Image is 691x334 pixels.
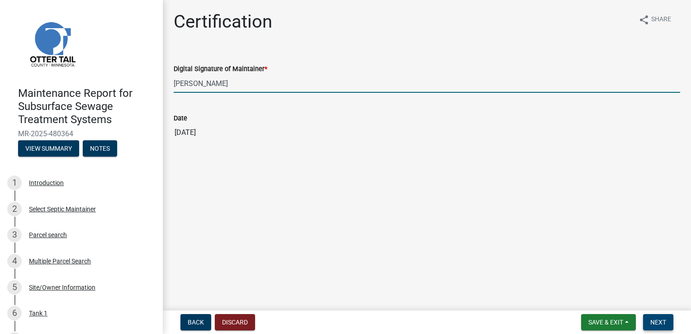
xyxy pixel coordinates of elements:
[18,87,156,126] h4: Maintenance Report for Subsurface Sewage Treatment Systems
[639,14,649,25] i: share
[174,66,267,72] label: Digital Signature of Maintainer
[643,314,673,330] button: Next
[18,140,79,157] button: View Summary
[588,319,623,326] span: Save & Exit
[7,280,22,295] div: 5
[174,11,272,33] h1: Certification
[18,10,86,77] img: Otter Tail County, Minnesota
[7,176,22,190] div: 1
[29,258,91,264] div: Multiple Parcel Search
[631,11,678,29] button: shareShare
[7,228,22,242] div: 3
[83,140,117,157] button: Notes
[174,115,187,122] label: Date
[188,319,204,326] span: Back
[7,202,22,216] div: 2
[29,180,64,186] div: Introduction
[18,146,79,153] wm-modal-confirm: Summary
[29,206,96,212] div: Select Septic Maintainer
[581,314,636,330] button: Save & Exit
[29,310,47,316] div: Tank 1
[7,254,22,268] div: 4
[29,232,67,238] div: Parcel search
[29,284,95,291] div: Site/Owner Information
[215,314,255,330] button: Discard
[180,314,211,330] button: Back
[7,306,22,320] div: 6
[83,146,117,153] wm-modal-confirm: Notes
[650,319,666,326] span: Next
[18,129,145,138] span: MR-2025-480364
[651,14,671,25] span: Share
